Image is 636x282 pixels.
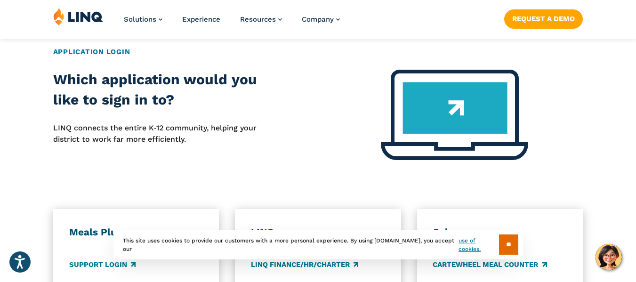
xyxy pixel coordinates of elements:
[124,15,156,24] span: Solutions
[240,15,282,24] a: Resources
[504,9,583,28] a: Request a Demo
[69,226,203,238] h3: Meals Plus
[504,8,583,28] nav: Button Navigation
[53,70,265,110] h2: Which application would you like to sign in to?
[53,8,103,25] img: LINQ | K‑12 Software
[113,230,523,259] div: This site uses cookies to provide our customers with a more personal experience. By using [DOMAIN...
[459,236,499,253] a: use of cookies.
[53,122,265,145] p: LINQ connects the entire K‑12 community, helping your district to work far more efficiently.
[251,226,385,238] h3: LINQ
[124,15,162,24] a: Solutions
[124,8,340,39] nav: Primary Navigation
[433,226,567,238] h3: Colyar
[240,15,276,24] span: Resources
[182,15,220,24] a: Experience
[53,47,583,57] h2: Application Login
[596,244,622,270] button: Hello, have a question? Let’s chat.
[302,15,334,24] span: Company
[302,15,340,24] a: Company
